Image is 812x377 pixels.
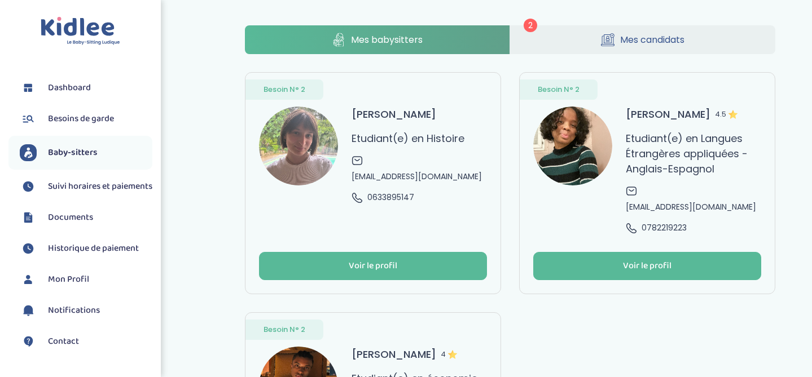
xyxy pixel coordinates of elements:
[352,171,482,183] span: [EMAIL_ADDRESS][DOMAIN_NAME]
[259,252,487,280] button: Voir le profil
[20,271,37,288] img: profil.svg
[352,107,436,122] h3: [PERSON_NAME]
[510,25,775,54] a: Mes candidats
[20,79,152,96] a: Dashboard
[20,240,37,257] img: suivihoraire.svg
[20,144,37,161] img: babysitters.svg
[20,178,152,195] a: Suivi horaires et paiements
[519,72,775,294] a: Besoin N° 2 avatar [PERSON_NAME]4.5 Etudiant(e) en Langues Étrangères appliquées - Anglais-Espagn...
[20,209,152,226] a: Documents
[264,324,305,335] span: Besoin N° 2
[352,347,457,362] h3: [PERSON_NAME]
[245,72,501,294] a: Besoin N° 2 avatar [PERSON_NAME] Etudiant(e) en Histoire [EMAIL_ADDRESS][DOMAIN_NAME] 0633895147 ...
[48,180,152,193] span: Suivi horaires et paiements
[533,107,612,185] img: avatar
[20,302,152,319] a: Notifications
[533,252,761,280] button: Voir le profil
[441,347,457,362] span: 4
[259,107,338,185] img: avatar
[20,271,152,288] a: Mon Profil
[20,110,37,127] img: besoin.svg
[48,211,93,224] span: Documents
[48,273,89,286] span: Mon Profil
[20,178,37,195] img: suivihoraire.svg
[20,110,152,127] a: Besoins de garde
[367,192,414,203] span: 0633895147
[48,81,91,95] span: Dashboard
[349,260,397,273] div: Voir le profil
[48,112,114,126] span: Besoins de garde
[20,333,37,350] img: contact.svg
[264,84,305,95] span: Besoin N° 2
[48,304,100,317] span: Notifications
[351,33,423,47] span: Mes babysitters
[245,25,510,54] a: Mes babysitters
[48,146,98,159] span: Baby-sitters
[715,107,738,122] span: 4.5
[524,19,537,32] span: 2
[626,131,761,176] p: Etudiant(e) en Langues Étrangères appliquées - Anglais-Espagnol
[20,209,37,226] img: documents.svg
[538,84,580,95] span: Besoin N° 2
[48,242,139,255] span: Historique de paiement
[20,302,37,319] img: notification.svg
[20,79,37,96] img: dashboard.svg
[41,17,120,46] img: logo.svg
[20,240,152,257] a: Historique de paiement
[20,144,152,161] a: Baby-sitters
[623,260,671,273] div: Voir le profil
[626,201,756,213] span: [EMAIL_ADDRESS][DOMAIN_NAME]
[626,107,738,122] h3: [PERSON_NAME]
[352,131,464,146] p: Etudiant(e) en Histoire
[20,333,152,350] a: Contact
[620,33,684,47] span: Mes candidats
[48,335,79,348] span: Contact
[642,222,687,234] span: 0782219223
